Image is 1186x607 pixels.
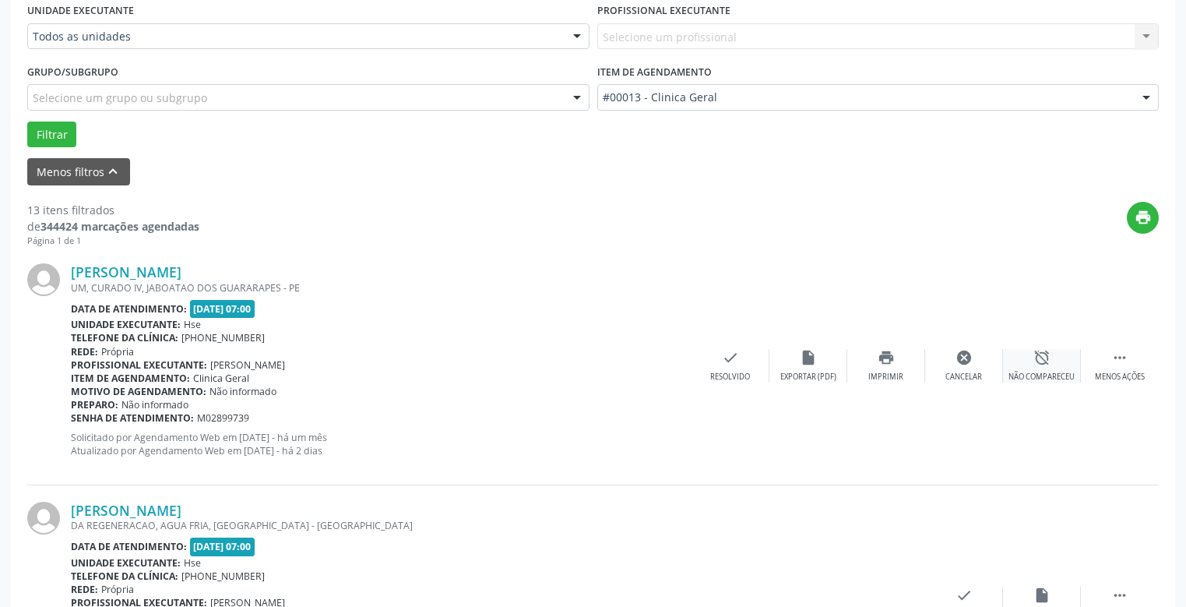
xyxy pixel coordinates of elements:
[71,570,178,583] b: Telefone da clínica:
[868,372,903,383] div: Imprimir
[71,281,692,295] div: UM, CURADO IV, JABOATAO DOS GUARARAPES - PE
[1008,372,1075,383] div: Não compareceu
[1095,372,1145,383] div: Menos ações
[181,331,265,344] span: [PHONE_NUMBER]
[33,90,207,106] span: Selecione um grupo ou subgrupo
[71,345,98,358] b: Rede:
[181,570,265,583] span: [PHONE_NUMBER]
[1135,209,1152,226] i: print
[71,411,194,425] b: Senha de atendimento:
[193,372,249,385] span: Clinica Geral
[71,331,178,344] b: Telefone da clínica:
[33,29,558,44] span: Todos as unidades
[104,163,121,180] i: keyboard_arrow_up
[597,60,712,84] label: Item de agendamento
[71,502,181,519] a: [PERSON_NAME]
[1033,587,1051,604] i: insert_drive_file
[210,358,285,372] span: [PERSON_NAME]
[27,218,199,235] div: de
[71,556,181,570] b: Unidade executante:
[71,431,692,457] p: Solicitado por Agendamento Web em [DATE] - há um mês Atualizado por Agendamento Web em [DATE] - h...
[27,60,118,84] label: Grupo/Subgrupo
[71,318,181,331] b: Unidade executante:
[603,90,1128,105] span: #00013 - Clinica Geral
[197,411,249,425] span: M02899739
[1033,349,1051,366] i: alarm_off
[710,372,750,383] div: Resolvido
[27,502,60,535] img: img
[40,219,199,234] strong: 344424 marcações agendadas
[101,345,134,358] span: Própria
[71,263,181,281] a: [PERSON_NAME]
[878,349,895,366] i: print
[71,302,187,316] b: Data de atendimento:
[71,519,925,532] div: DA REGENERACAO, AGUA FRIA, [GEOGRAPHIC_DATA] - [GEOGRAPHIC_DATA]
[121,398,188,411] span: Não informado
[1127,202,1159,234] button: print
[209,385,276,398] span: Não informado
[27,263,60,296] img: img
[27,122,76,148] button: Filtrar
[1111,587,1128,604] i: 
[184,318,201,331] span: Hse
[780,372,836,383] div: Exportar (PDF)
[722,349,739,366] i: check
[955,349,973,366] i: cancel
[945,372,982,383] div: Cancelar
[800,349,817,366] i: insert_drive_file
[71,385,206,398] b: Motivo de agendamento:
[184,556,201,570] span: Hse
[190,300,255,318] span: [DATE] 07:00
[27,158,130,185] button: Menos filtroskeyboard_arrow_up
[101,583,134,596] span: Própria
[27,202,199,218] div: 13 itens filtrados
[1111,349,1128,366] i: 
[71,358,207,372] b: Profissional executante:
[955,587,973,604] i: check
[27,235,199,248] div: Página 1 de 1
[71,398,118,411] b: Preparo:
[190,538,255,556] span: [DATE] 07:00
[71,583,98,596] b: Rede:
[71,540,187,553] b: Data de atendimento:
[71,372,190,385] b: Item de agendamento:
